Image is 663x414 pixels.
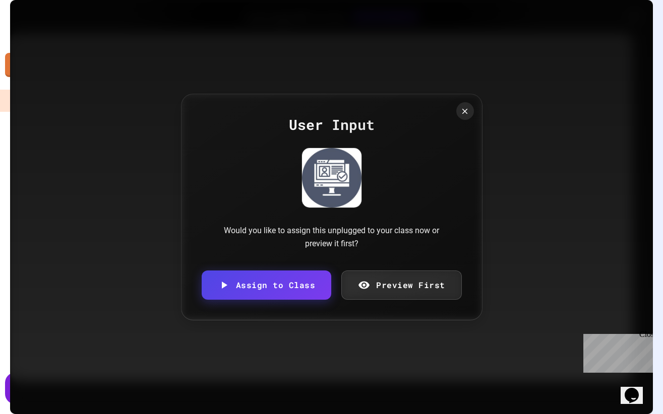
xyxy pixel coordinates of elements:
[341,270,462,300] a: Preview First
[579,330,653,373] iframe: chat widget
[202,114,462,135] div: User Input
[302,148,361,208] img: User Input
[211,224,453,250] div: Would you like to assign this unplugged to your class now or preview it first?
[202,270,332,300] a: Assign to Class
[621,374,653,404] iframe: chat widget
[4,4,70,64] div: Chat with us now!Close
